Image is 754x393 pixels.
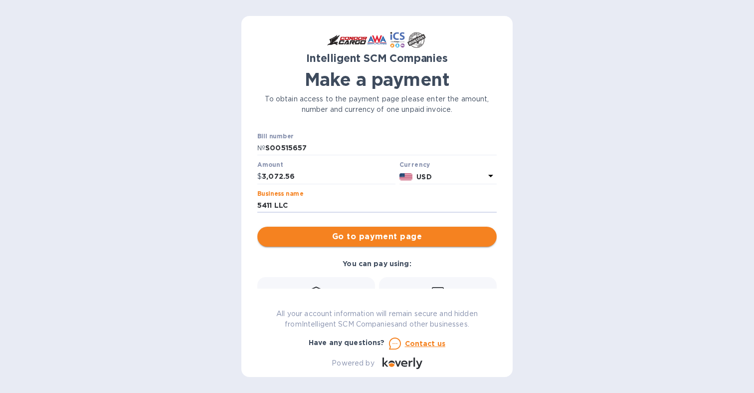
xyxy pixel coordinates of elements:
[343,260,411,268] b: You can pay using:
[405,340,446,348] u: Contact us
[257,171,262,182] p: $
[416,173,431,181] b: USD
[265,141,497,156] input: Enter bill number
[399,161,430,168] b: Currency
[257,162,283,168] label: Amount
[257,198,497,213] input: Enter business name
[309,339,385,347] b: Have any questions?
[399,173,413,180] img: USD
[262,169,395,184] input: 0.00
[257,309,497,330] p: All your account information will remain secure and hidden from Intelligent SCM Companies and oth...
[257,191,303,197] label: Business name
[257,133,293,139] label: Bill number
[306,52,448,64] b: Intelligent SCM Companies
[257,69,497,90] h1: Make a payment
[257,94,497,115] p: To obtain access to the payment page please enter the amount, number and currency of one unpaid i...
[257,143,265,153] p: №
[332,358,374,369] p: Powered by
[257,227,497,247] button: Go to payment page
[265,231,489,243] span: Go to payment page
